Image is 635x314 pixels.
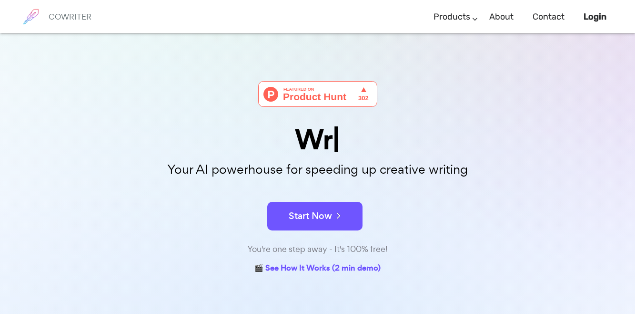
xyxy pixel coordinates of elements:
[267,202,363,230] button: Start Now
[49,12,91,21] h6: COWRITER
[258,81,377,107] img: Cowriter - Your AI buddy for speeding up creative writing | Product Hunt
[489,3,514,31] a: About
[533,3,564,31] a: Contact
[584,11,606,22] b: Login
[80,159,556,180] p: Your AI powerhouse for speeding up creative writing
[584,3,606,31] a: Login
[19,5,43,29] img: brand logo
[254,262,381,276] a: 🎬 See How It Works (2 min demo)
[433,3,470,31] a: Products
[80,242,556,256] div: You're one step away - It's 100% free!
[80,126,556,153] div: Wr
